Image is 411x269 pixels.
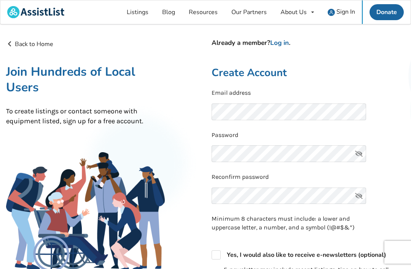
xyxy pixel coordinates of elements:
[6,40,53,48] a: Back to Home
[6,107,165,126] p: To create listings or contact someone with equipment listed, sign up for a free account.
[212,215,366,232] p: Minimum 8 characters must include: a lower and uppercase letter, a number, and a symbol (!@#$&*)
[328,9,335,16] img: user icon
[270,38,289,47] a: Log in
[7,6,64,18] img: assistlist-logo
[182,0,225,24] a: Resources
[321,0,362,24] a: user icon Sign In
[336,8,355,16] span: Sign In
[212,66,405,80] h2: Create Account
[227,251,386,259] strong: Yes, I would also like to receive e-newsletters (optional)
[370,4,404,20] a: Donate
[155,0,182,24] a: Blog
[212,39,405,47] h4: Already a member? .
[225,0,274,24] a: Our Partners
[212,131,405,140] p: Password
[280,9,307,15] div: About Us
[120,0,155,24] a: Listings
[212,89,405,97] p: Email address
[6,64,165,95] h1: Join Hundreds of Local Users
[212,173,405,181] p: Reconfirm password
